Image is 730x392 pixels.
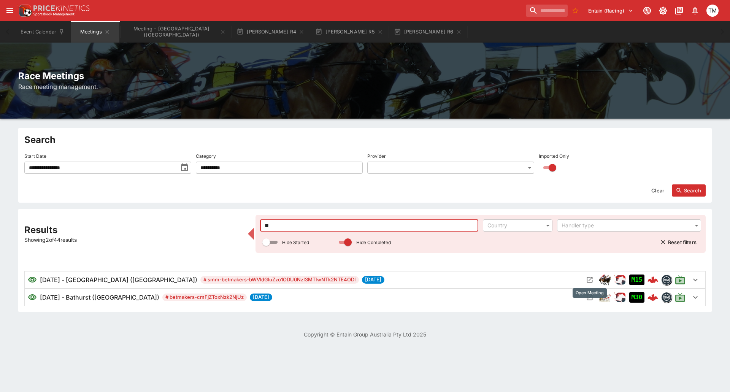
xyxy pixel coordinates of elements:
[18,82,712,91] h6: Race meeting management.
[599,274,611,286] div: horse_racing
[599,274,611,286] img: horse_racing.png
[614,291,626,303] div: ParallelRacing Handler
[40,293,159,302] h6: [DATE] - Bathurst ([GEOGRAPHIC_DATA])
[196,153,216,159] p: Category
[16,21,69,43] button: Event Calendar
[18,70,712,82] h2: Race Meetings
[647,275,658,285] img: logo-cerberus--red.svg
[672,184,706,197] button: Search
[28,293,37,302] svg: Visible
[40,275,197,284] h6: [DATE] - [GEOGRAPHIC_DATA] ([GEOGRAPHIC_DATA])
[121,21,230,43] button: Meeting - Addington (NZ)
[162,294,247,301] span: # betmakers-cmFjZToxNzk2NjUz
[661,292,672,303] div: betmakers
[24,236,243,244] p: Showing 2 of 44 results
[33,5,90,11] img: PriceKinetics
[282,239,309,246] p: Hide Started
[178,161,191,175] button: toggle date time picker
[24,224,243,236] h2: Results
[675,275,686,285] svg: Live
[661,275,672,285] div: betmakers
[573,288,607,298] div: Open Meeting
[200,276,359,284] span: # smm-betmakers-bWVldGluZzo1ODU0NzI3MTIwNTk2NTE4ODI
[704,2,721,19] button: Tristan Matheson
[662,292,671,302] img: betmakers.png
[487,222,540,229] div: Country
[562,222,689,229] div: Handler type
[389,21,467,43] button: [PERSON_NAME] R6
[367,153,386,159] p: Provider
[71,21,119,43] button: Meetings
[647,292,658,303] img: logo-cerberus--red.svg
[584,274,596,286] button: Open Meeting
[24,134,706,146] h2: Search
[3,4,17,17] button: open drawer
[640,4,654,17] button: Connected to PK
[24,153,46,159] p: Start Date
[614,291,626,303] img: racing.png
[17,3,32,18] img: PriceKinetics Logo
[614,274,626,286] img: racing.png
[614,274,626,286] div: ParallelRacing Handler
[656,4,670,17] button: Toggle light/dark mode
[311,21,388,43] button: [PERSON_NAME] R5
[672,4,686,17] button: Documentation
[33,13,75,16] img: Sportsbook Management
[356,239,391,246] p: Hide Completed
[526,5,568,17] input: search
[675,292,686,303] svg: Live
[647,184,669,197] button: Clear
[584,5,638,17] button: Select Tenant
[662,275,671,285] img: betmakers.png
[28,275,37,284] svg: Visible
[688,4,702,17] button: Notifications
[629,292,644,303] div: Imported to Jetbet as UNCONFIRMED
[250,294,272,301] span: [DATE]
[706,5,719,17] div: Tristan Matheson
[232,21,309,43] button: [PERSON_NAME] R4
[629,275,644,285] div: Imported to Jetbet as UNCONFIRMED
[569,5,581,17] button: No Bookmarks
[539,153,569,159] p: Imported Only
[656,236,701,248] button: Reset filters
[362,276,384,284] span: [DATE]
